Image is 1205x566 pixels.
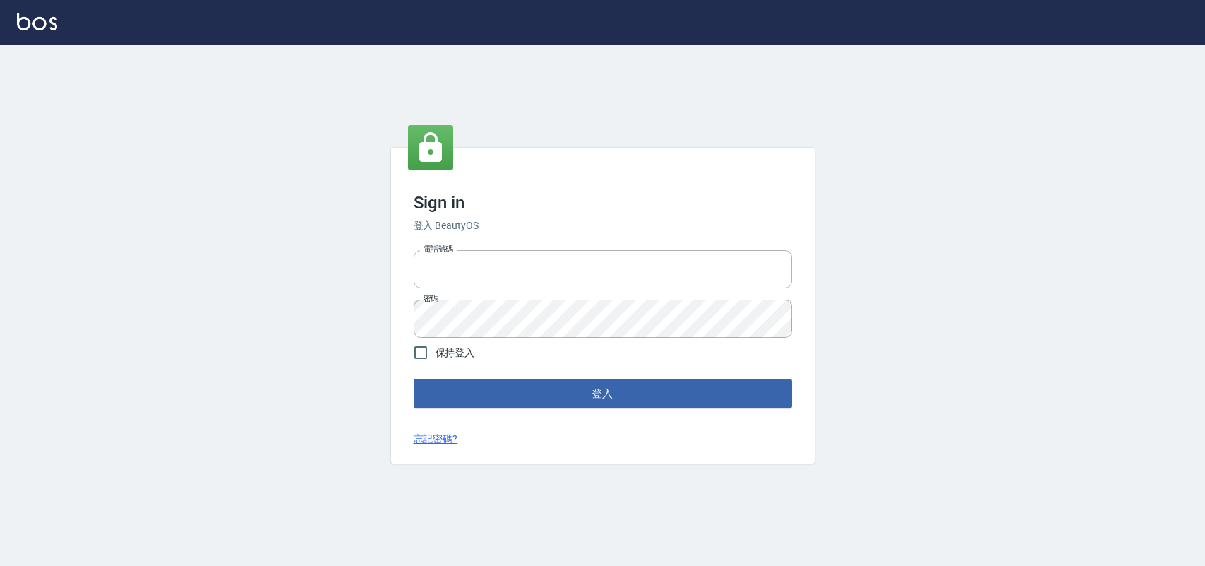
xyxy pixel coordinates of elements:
a: 忘記密碼? [414,432,458,447]
label: 密碼 [424,293,438,304]
h3: Sign in [414,193,792,213]
h6: 登入 BeautyOS [414,218,792,233]
span: 保持登入 [436,346,475,360]
label: 電話號碼 [424,244,453,254]
button: 登入 [414,379,792,408]
img: Logo [17,13,57,30]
